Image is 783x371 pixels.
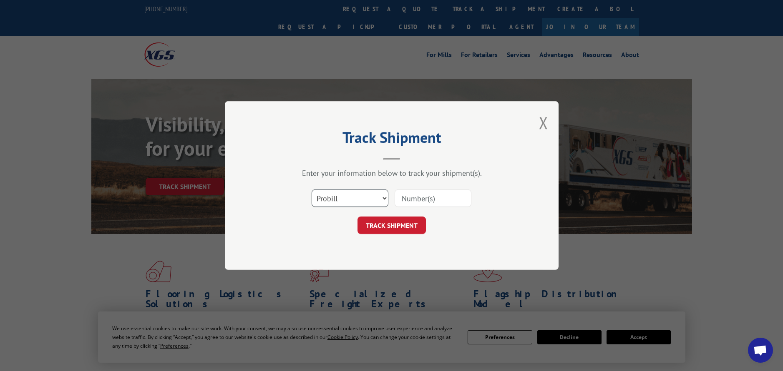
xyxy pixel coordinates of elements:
button: Close modal [539,112,548,134]
h2: Track Shipment [267,132,517,147]
button: TRACK SHIPMENT [358,217,426,234]
div: Enter your information below to track your shipment(s). [267,168,517,178]
input: Number(s) [395,189,471,207]
div: Open chat [748,338,773,363]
